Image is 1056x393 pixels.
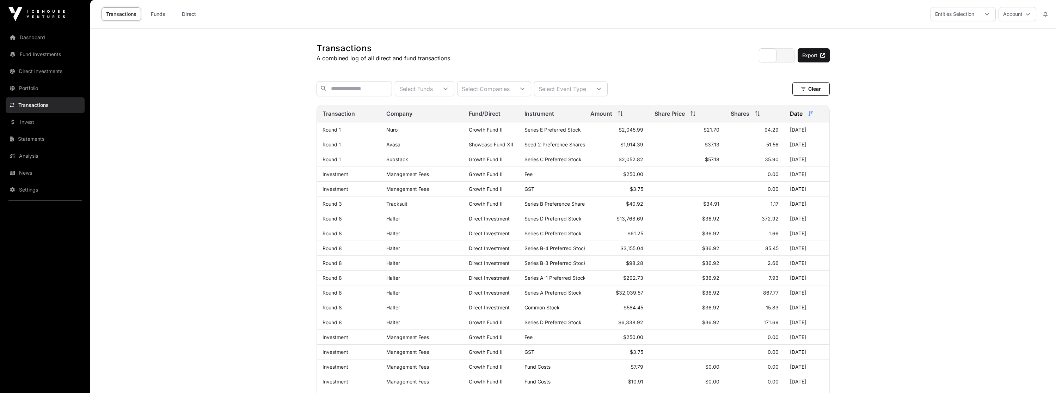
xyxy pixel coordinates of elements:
[585,300,649,315] td: $584.45
[784,167,829,182] td: [DATE]
[386,230,400,236] a: Halter
[768,364,779,370] span: 0.00
[323,379,348,385] a: Investment
[731,109,749,118] span: Shares
[790,109,803,118] span: Date
[766,141,779,147] span: 51.56
[386,141,400,147] a: Avasa
[6,114,85,130] a: Invest
[323,245,342,251] a: Round 8
[705,141,719,147] span: $37.13
[317,43,452,54] h1: Transactions
[798,48,830,62] a: Export
[386,260,400,266] a: Halter
[585,330,649,345] td: $250.00
[6,64,85,79] a: Direct Investments
[323,334,348,340] a: Investment
[323,319,342,325] a: Round 8
[469,290,510,296] span: Direct Investment
[765,127,779,133] span: 94.29
[469,260,510,266] span: Direct Investment
[469,304,510,310] span: Direct Investment
[524,141,585,147] span: Seed 2 Preference Shares
[702,216,719,222] span: $36.92
[469,275,510,281] span: Direct Investment
[702,304,719,310] span: $36.92
[524,290,582,296] span: Series A Preferred Stock
[386,349,458,355] p: Management Fees
[784,122,829,137] td: [DATE]
[323,364,348,370] a: Investment
[524,127,581,133] span: Series E Preferred Stock
[534,81,590,96] div: Select Event Type
[784,211,829,226] td: [DATE]
[585,167,649,182] td: $250.00
[524,245,587,251] span: Series B-4 Preferred Stock
[524,364,551,370] span: Fund Costs
[702,319,719,325] span: $36.92
[469,245,510,251] span: Direct Investment
[585,241,649,256] td: $3,155.04
[323,216,342,222] a: Round 8
[395,81,437,96] div: Select Funds
[144,7,172,21] a: Funds
[386,186,458,192] p: Management Fees
[469,334,503,340] a: Growth Fund II
[386,216,400,222] a: Halter
[784,226,829,241] td: [DATE]
[323,141,341,147] a: Round 1
[323,127,341,133] a: Round 1
[765,156,779,162] span: 35.90
[770,201,779,207] span: 1.17
[769,230,779,236] span: 1.66
[585,345,649,359] td: $3.75
[524,304,560,310] span: Common Stock
[524,171,533,177] span: Fee
[524,109,554,118] span: Instrument
[386,304,400,310] a: Halter
[323,275,342,281] a: Round 8
[323,290,342,296] a: Round 8
[524,334,533,340] span: Fee
[469,156,503,162] a: Growth Fund II
[768,379,779,385] span: 0.00
[6,97,85,113] a: Transactions
[524,275,586,281] span: Series A-1 Preferred Stock
[469,364,503,370] a: Growth Fund II
[784,374,829,389] td: [DATE]
[6,148,85,164] a: Analysis
[931,7,978,21] div: Entities Selection
[386,290,400,296] a: Halter
[8,7,65,21] img: Icehouse Ventures Logo
[323,156,341,162] a: Round 1
[585,271,649,285] td: $292.73
[702,290,719,296] span: $36.92
[763,290,779,296] span: 867.77
[469,230,510,236] span: Direct Investment
[585,211,649,226] td: $13,768.69
[702,230,719,236] span: $36.92
[768,349,779,355] span: 0.00
[386,319,400,325] a: Halter
[999,7,1036,21] button: Account
[323,201,342,207] a: Round 3
[386,127,398,133] a: Nuro
[386,275,400,281] a: Halter
[323,349,348,355] a: Investment
[469,109,501,118] span: Fund/Direct
[585,359,649,374] td: $7.79
[386,334,458,340] p: Management Fees
[784,196,829,211] td: [DATE]
[6,182,85,198] a: Settings
[317,54,452,62] p: A combined log of all direct and fund transactions.
[703,201,719,207] span: $34.91
[524,349,534,355] span: GST
[469,349,503,355] a: Growth Fund II
[705,156,719,162] span: $57.18
[784,182,829,196] td: [DATE]
[386,156,408,162] a: Substack
[768,171,779,177] span: 0.00
[762,216,779,222] span: 372.92
[386,201,407,207] a: Tracksuit
[469,216,510,222] span: Direct Investment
